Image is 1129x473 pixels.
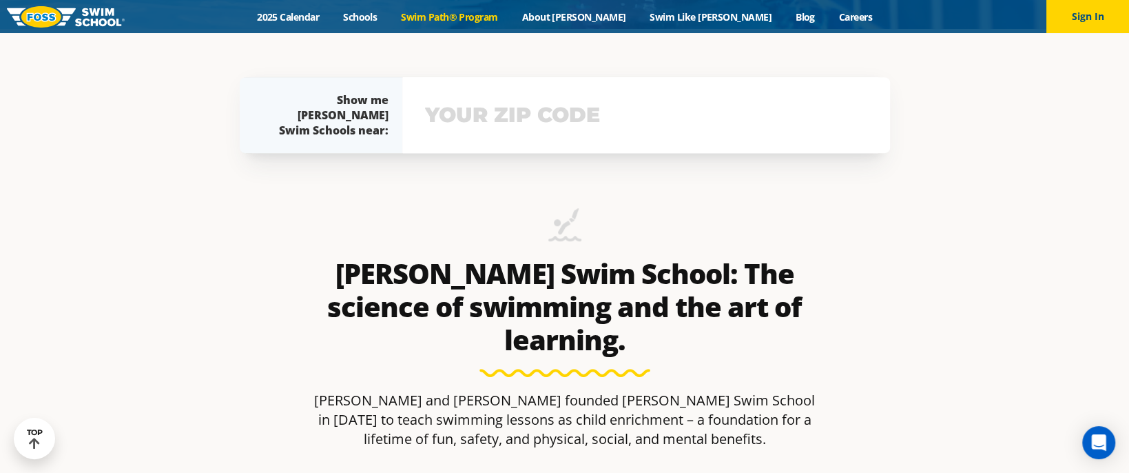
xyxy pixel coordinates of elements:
[389,10,510,23] a: Swim Path® Program
[27,428,43,450] div: TOP
[827,10,884,23] a: Careers
[1082,426,1115,459] div: Open Intercom Messenger
[510,10,638,23] a: About [PERSON_NAME]
[309,391,821,449] p: [PERSON_NAME] and [PERSON_NAME] founded [PERSON_NAME] Swim School in [DATE] to teach swimming les...
[638,10,784,23] a: Swim Like [PERSON_NAME]
[422,95,871,135] input: YOUR ZIP CODE
[548,208,581,250] img: icon-swimming-diving-2.png
[245,10,331,23] a: 2025 Calendar
[783,10,827,23] a: Blog
[7,6,125,28] img: FOSS Swim School Logo
[309,257,821,356] h2: [PERSON_NAME] Swim School: The science of swimming and the art of learning.
[267,92,389,138] div: Show me [PERSON_NAME] Swim Schools near:
[331,10,389,23] a: Schools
